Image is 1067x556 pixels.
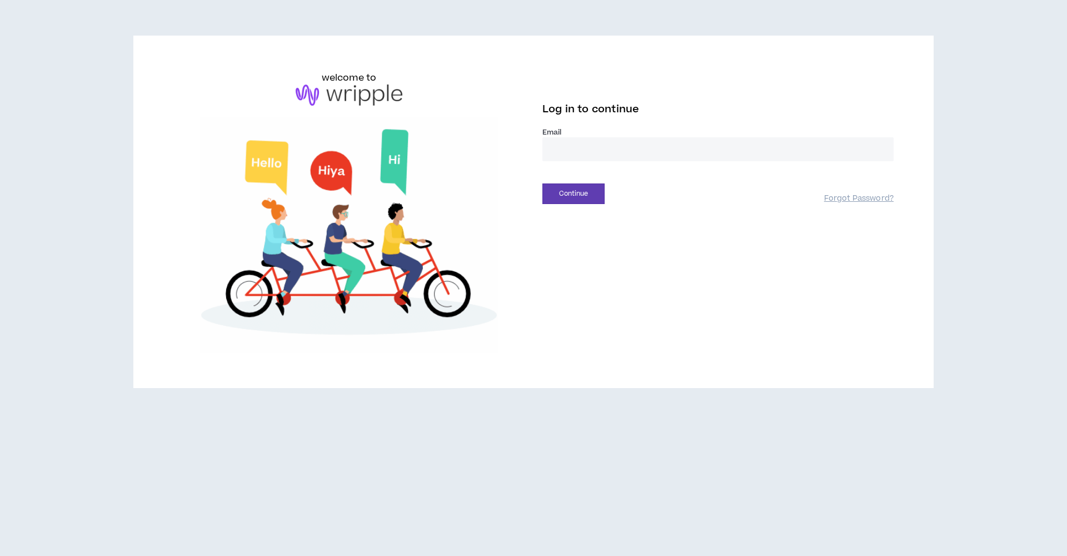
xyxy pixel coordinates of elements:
[542,183,605,204] button: Continue
[173,117,525,353] img: Welcome to Wripple
[824,193,894,204] a: Forgot Password?
[542,127,894,137] label: Email
[296,85,402,106] img: logo-brand.png
[542,102,639,116] span: Log in to continue
[322,71,377,85] h6: welcome to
